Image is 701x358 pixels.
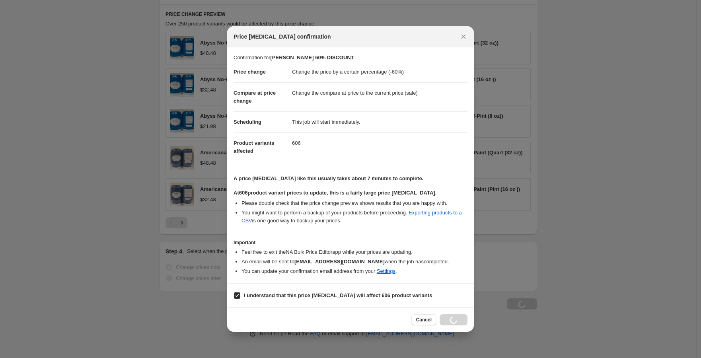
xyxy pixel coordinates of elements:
[241,258,467,266] li: An email will be sent to when the job has completed .
[294,259,385,265] b: [EMAIL_ADDRESS][DOMAIN_NAME]
[292,82,467,103] dd: Change the compare at price to the current price (sale)
[234,54,467,62] p: Confirmation for
[234,239,467,246] h3: Important
[241,267,467,275] li: You can update your confirmation email address from your .
[244,292,432,298] b: I understand that this price [MEDICAL_DATA] will affect 606 product variants
[292,62,467,82] dd: Change the price by a certain percentage (-60%)
[377,268,395,274] a: Settings
[234,69,266,75] span: Price change
[234,140,275,154] span: Product variants affected
[292,132,467,154] dd: 606
[234,119,261,125] span: Scheduling
[234,175,423,181] b: A price [MEDICAL_DATA] like this usually takes about 7 minutes to complete.
[270,54,354,60] b: [PERSON_NAME] 60% DISCOUNT
[411,314,436,325] button: Cancel
[241,199,467,207] li: Please double check that the price change preview shows results that you are happy with.
[241,248,467,256] li: Feel free to exit the NA Bulk Price Editor app while your prices are updating.
[458,31,469,42] button: Close
[241,209,467,225] li: You might want to perform a backup of your products before proceeding. is one good way to backup ...
[292,111,467,132] dd: This job will start immediately.
[234,90,276,104] span: Compare at price change
[241,210,462,224] a: Exporting products to a CSV
[234,190,436,196] b: At 606 product variant prices to update, this is a fairly large price [MEDICAL_DATA].
[234,33,331,41] span: Price [MEDICAL_DATA] confirmation
[416,317,432,323] span: Cancel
